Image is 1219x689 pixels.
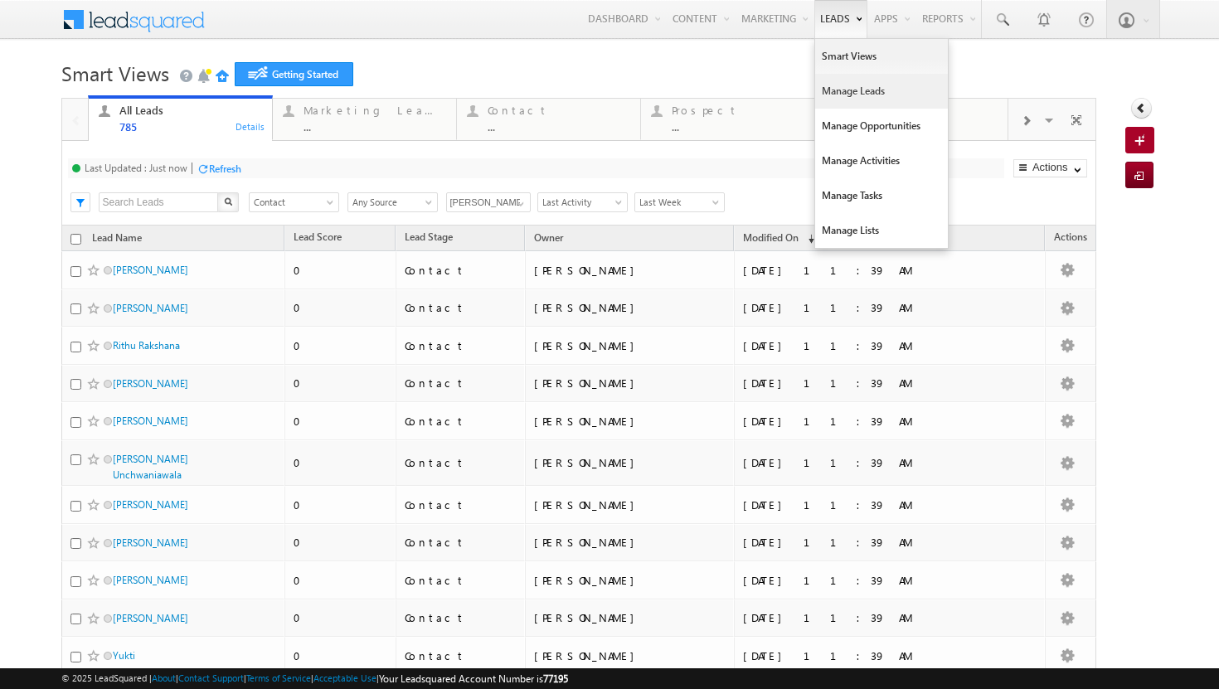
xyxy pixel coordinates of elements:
div: [PERSON_NAME] [534,376,727,391]
div: [DATE] 11:39 AM [743,338,971,353]
span: Modified On [743,231,799,244]
div: ... [672,120,814,133]
div: [DATE] 11:39 AM [743,610,971,625]
a: Last Week [634,192,725,212]
input: Check all records [70,234,81,245]
a: Contact Support [178,672,244,683]
a: Terms of Service [246,672,311,683]
div: Contact [405,338,517,353]
div: Marketing Leads [304,104,446,117]
a: Getting Started [235,62,353,86]
div: Contact [405,300,517,315]
a: [PERSON_NAME] [113,264,188,276]
div: 0 [294,414,388,429]
div: Contact [405,376,517,391]
a: Contact [249,192,339,212]
a: [PERSON_NAME] [113,302,188,314]
div: Refresh [209,163,241,175]
div: [PERSON_NAME] [534,414,727,429]
div: Contact [405,414,517,429]
div: [DATE] 11:39 AM [743,648,971,663]
div: [DATE] 11:39 AM [743,573,971,588]
a: [PERSON_NAME] Unchwaniawala [113,453,188,481]
div: [PERSON_NAME] [534,497,727,512]
div: [PERSON_NAME] [534,573,727,588]
a: Smart Views [815,39,948,74]
div: Contact [405,497,517,512]
span: (sorted descending) [801,232,814,245]
a: Marketing Leads... [272,99,457,140]
div: [DATE] 11:39 AM [743,535,971,550]
div: 0 [294,300,388,315]
div: 0 [294,497,388,512]
span: © 2025 LeadSquared | | | | | [61,671,568,687]
img: Search [224,197,232,206]
a: Last Activity [537,192,628,212]
div: Contact [405,535,517,550]
div: 785 [119,120,262,133]
span: Owner [534,231,563,244]
div: Details [235,119,266,133]
a: [PERSON_NAME] [113,574,188,586]
div: [PERSON_NAME] [534,263,727,278]
a: Prospect... [640,99,825,140]
div: 0 [294,573,388,588]
input: Type to Search [446,192,531,212]
span: Your Leadsquared Account Number is [379,672,568,685]
a: Manage Opportunities [815,109,948,143]
div: Last Updated : Just now [85,162,187,174]
a: Lead Name [84,229,150,250]
div: [DATE] 11:39 AM [743,455,971,470]
a: Manage Lists [815,213,948,248]
a: All Leads785Details [88,95,273,142]
div: [PERSON_NAME] [534,535,727,550]
div: [PERSON_NAME] [534,610,727,625]
div: 0 [294,648,388,663]
a: Rithu Rakshana [113,339,180,352]
a: Show All Items [508,193,529,210]
div: [PERSON_NAME] [534,648,727,663]
a: [PERSON_NAME] [113,498,188,511]
a: Contact... [456,99,641,140]
a: [PERSON_NAME] [113,415,188,427]
span: Last Activity [538,195,622,210]
div: 0 [294,263,388,278]
div: Contact [488,104,630,117]
div: [PERSON_NAME] [534,338,727,353]
div: 0 [294,455,388,470]
a: About [152,672,176,683]
div: 0 [294,338,388,353]
span: Last Week [635,195,719,210]
span: Contact [250,195,333,210]
span: Lead Score [294,230,342,243]
a: Any Source [347,192,438,212]
a: [PERSON_NAME] [113,612,188,624]
a: Modified On (sorted descending) [735,228,823,250]
span: 77195 [543,672,568,685]
a: Manage Tasks [815,178,948,213]
div: Contact [405,610,517,625]
div: Contact [405,455,517,470]
div: [DATE] 11:39 AM [743,497,971,512]
div: 0 [294,610,388,625]
div: Lead Stage Filter [249,192,339,212]
div: [DATE] 11:39 AM [743,414,971,429]
div: Owner Filter [446,192,529,212]
a: Lead Stage [396,228,461,250]
a: Acceptable Use [313,672,376,683]
a: [PERSON_NAME] [113,377,188,390]
div: ... [304,120,446,133]
div: Contact [405,263,517,278]
span: Smart Views [61,60,169,86]
a: [PERSON_NAME] [113,536,188,549]
div: [DATE] 11:39 AM [743,300,971,315]
a: Manage Activities [815,143,948,178]
button: Actions [1013,159,1087,177]
span: Actions [1046,228,1095,250]
div: [PERSON_NAME] [534,455,727,470]
div: All Leads [119,104,262,117]
a: Manage Leads [815,74,948,109]
div: 0 [294,376,388,391]
a: Yukti [113,649,135,662]
div: [DATE] 11:39 AM [743,263,971,278]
